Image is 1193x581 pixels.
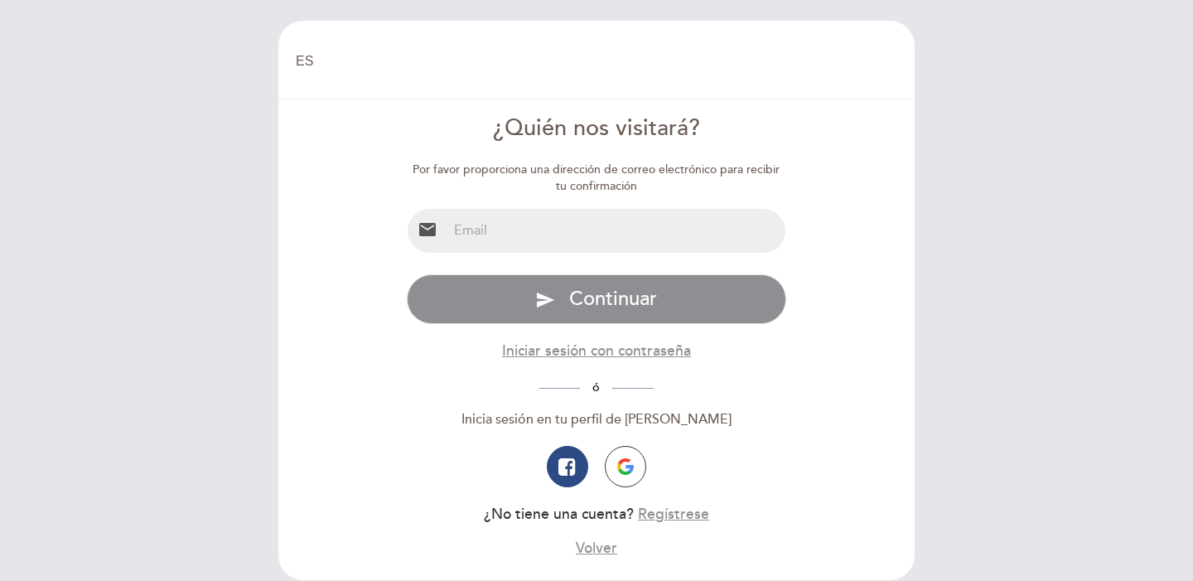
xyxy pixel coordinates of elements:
input: Email [447,209,786,253]
img: icon-google.png [617,458,634,475]
button: Iniciar sesión con contraseña [502,341,691,361]
button: Volver [576,538,617,559]
i: send [535,290,555,310]
span: Continuar [569,287,657,311]
button: send Continuar [407,274,787,324]
span: ¿No tiene una cuenta? [484,506,634,523]
span: ó [580,380,612,395]
button: Regístrese [638,504,709,525]
i: email [418,220,437,240]
div: ¿Quién nos visitará? [407,113,787,145]
div: Por favor proporciona una dirección de correo electrónico para recibir tu confirmación [407,162,787,195]
div: Inicia sesión en tu perfil de [PERSON_NAME] [407,410,787,429]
